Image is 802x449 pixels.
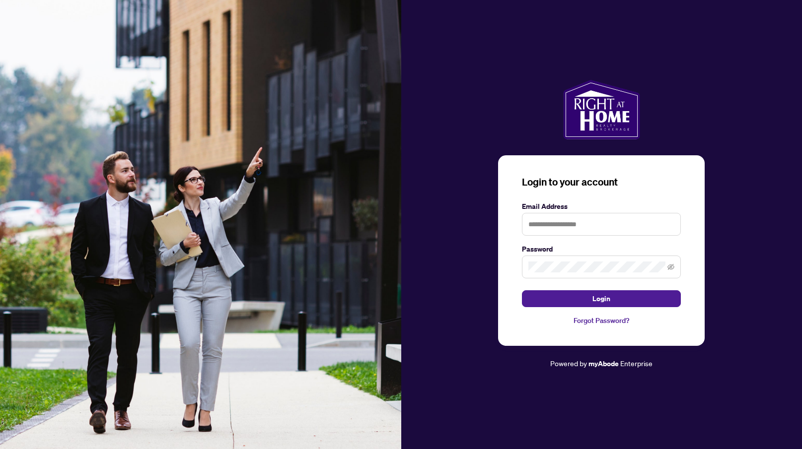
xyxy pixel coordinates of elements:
label: Email Address [522,201,681,212]
a: myAbode [588,358,619,369]
span: Login [592,291,610,307]
img: ma-logo [563,80,640,139]
a: Forgot Password? [522,315,681,326]
span: Powered by [550,359,587,368]
span: Enterprise [620,359,653,368]
button: Login [522,290,681,307]
h3: Login to your account [522,175,681,189]
span: eye-invisible [667,263,674,270]
label: Password [522,244,681,255]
